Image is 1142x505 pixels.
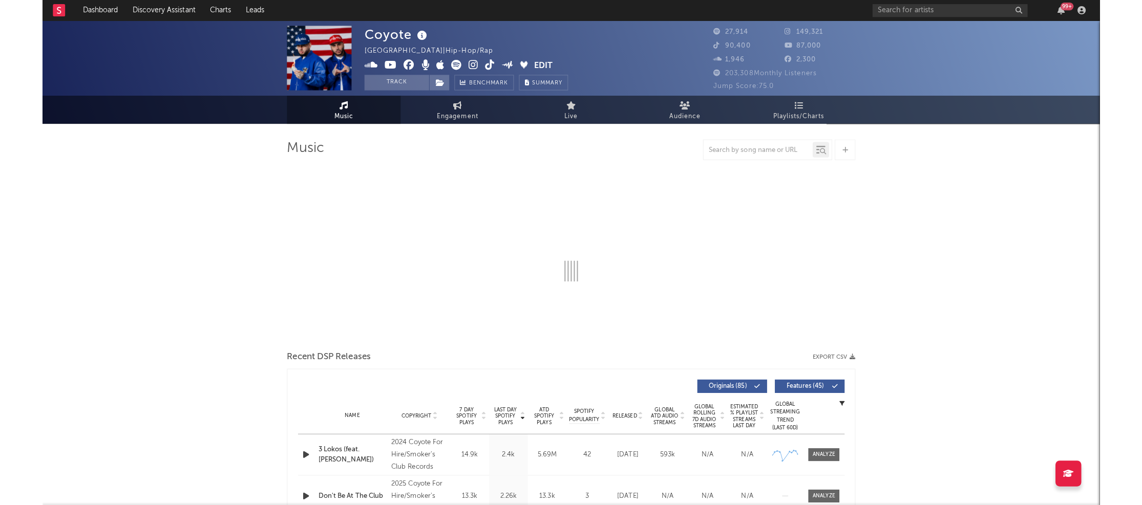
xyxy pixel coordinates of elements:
[355,95,468,123] a: Engagement
[693,95,806,123] a: Playlists/Charts
[642,400,670,425] span: Global Rolling 7D Audio Streams
[483,446,517,456] div: 5.69M
[445,403,472,422] span: Last Day Spotify Plays
[681,446,715,456] div: N/A
[580,95,693,123] a: Audience
[565,409,589,415] span: Released
[642,487,676,497] div: N/A
[1006,6,1013,14] button: 99+
[407,403,434,422] span: 7 Day Spotify Plays
[273,408,341,416] div: Name
[721,397,751,428] div: Global Streaming Trend (Last 60D)
[1009,3,1022,10] div: 99 +
[665,42,702,49] span: 90,400
[602,403,630,422] span: Global ATD Audio Streams
[242,95,355,123] a: Music
[355,409,385,415] span: Copyright
[763,351,806,357] button: Export CSV
[735,28,774,35] span: 149,321
[621,109,652,122] span: Audience
[319,26,384,42] div: Coyote
[735,56,767,62] span: 2,300
[483,487,517,497] div: 13.3k
[655,145,763,153] input: Search by song name or URL
[665,70,767,76] span: 203,308 Monthly Listeners
[735,42,772,49] span: 87,000
[391,109,432,122] span: Engagement
[732,380,779,386] span: Features ( 45 )
[649,376,718,389] button: Originals(85)
[602,446,637,456] div: 593k
[822,4,976,17] input: Search for artists
[665,56,696,62] span: 1,946
[665,28,700,35] span: 27,914
[483,403,511,422] span: ATD Spotify Plays
[472,74,521,90] button: Summary
[408,74,467,90] a: Benchmark
[289,109,308,122] span: Music
[468,95,580,123] a: Live
[485,79,515,85] span: Summary
[273,441,341,460] a: 3 Lokos (feat. [PERSON_NAME])
[242,348,325,360] span: Recent DSP Releases
[407,487,440,497] div: 13.3k
[681,487,715,497] div: N/A
[517,109,531,122] span: Live
[522,446,558,456] div: 42
[445,446,478,456] div: 2.4k
[655,380,703,386] span: Originals ( 85 )
[346,432,401,469] div: 2024 Coyote For Hire/Smoker's Club Records
[522,487,558,497] div: 3
[422,76,461,89] span: Benchmark
[319,74,383,90] button: Track
[563,487,597,497] div: [DATE]
[319,45,458,57] div: [GEOGRAPHIC_DATA] | Hip-Hop/Rap
[273,487,341,497] a: Don't Be At The Club
[445,487,478,497] div: 2.26k
[665,82,725,89] span: Jump Score: 75.0
[563,446,597,456] div: [DATE]
[724,109,775,122] span: Playlists/Charts
[488,59,506,72] button: Edit
[681,400,709,425] span: Estimated % Playlist Streams Last Day
[726,376,795,389] button: Features(45)
[642,446,676,456] div: N/A
[407,446,440,456] div: 14.9k
[602,487,637,497] div: N/A
[522,404,552,420] span: Spotify Popularity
